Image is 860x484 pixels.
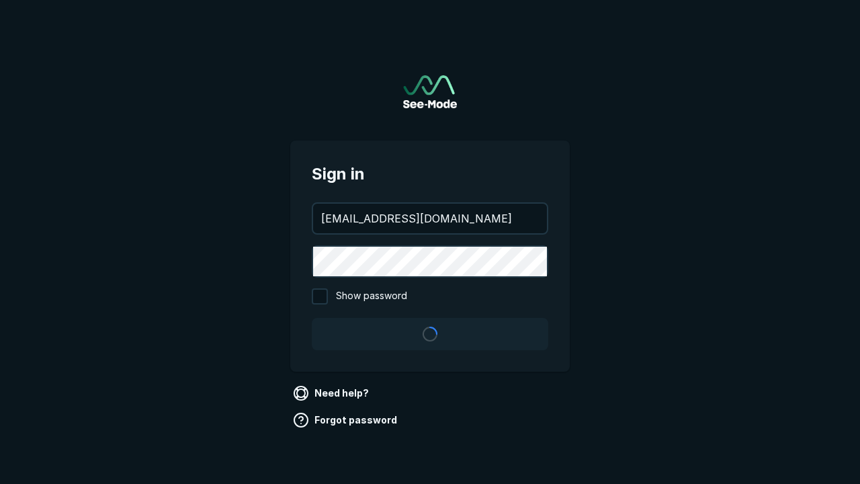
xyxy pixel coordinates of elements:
input: your@email.com [313,204,547,233]
a: Need help? [290,382,374,404]
a: Forgot password [290,409,402,431]
a: Go to sign in [403,75,457,108]
span: Sign in [312,162,548,186]
span: Show password [336,288,407,305]
img: See-Mode Logo [403,75,457,108]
